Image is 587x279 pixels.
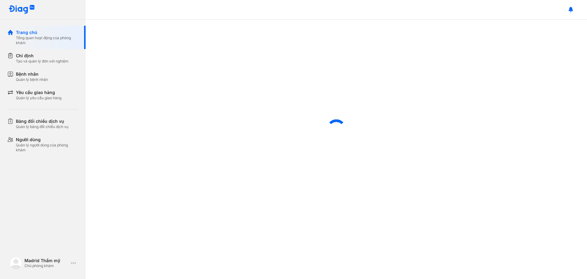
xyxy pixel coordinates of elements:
[10,257,22,269] img: logo
[16,143,78,153] div: Quản lý người dùng của phòng khám
[16,118,68,124] div: Bảng đối chiếu dịch vụ
[16,96,61,100] div: Quản lý yêu cầu giao hàng
[16,77,48,82] div: Quản lý bệnh nhân
[16,71,48,77] div: Bệnh nhân
[24,258,68,263] div: Madrid Thẩm mỹ
[16,137,78,143] div: Người dùng
[16,89,61,96] div: Yêu cầu giao hàng
[24,263,68,268] div: Chủ phòng khám
[16,36,78,45] div: Tổng quan hoạt động của phòng khám
[16,29,78,36] div: Trang chủ
[16,59,68,64] div: Tạo và quản lý đơn xét nghiệm
[16,124,68,129] div: Quản lý bảng đối chiếu dịch vụ
[9,5,35,14] img: logo
[16,53,68,59] div: Chỉ định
